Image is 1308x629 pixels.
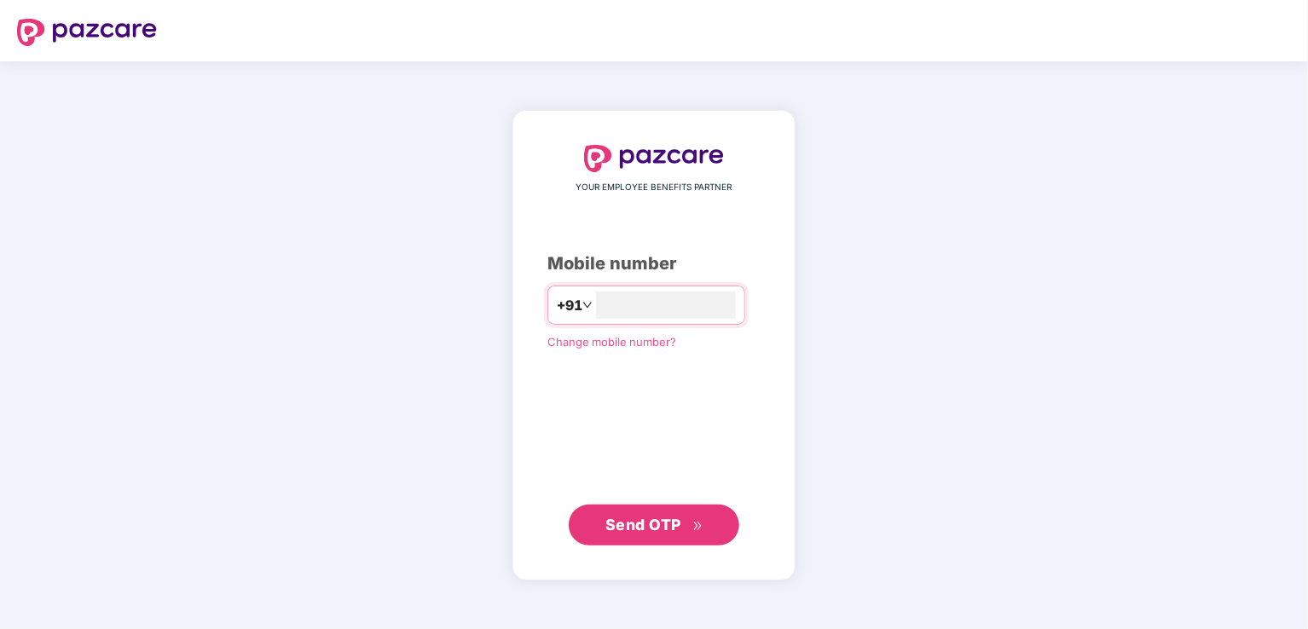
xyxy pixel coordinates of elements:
[582,300,593,310] span: down
[584,145,724,172] img: logo
[576,181,732,194] span: YOUR EMPLOYEE BENEFITS PARTNER
[557,295,582,316] span: +91
[692,521,703,532] span: double-right
[605,516,681,534] span: Send OTP
[547,335,676,349] a: Change mobile number?
[569,505,739,545] button: Send OTPdouble-right
[17,19,157,46] img: logo
[547,251,761,277] div: Mobile number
